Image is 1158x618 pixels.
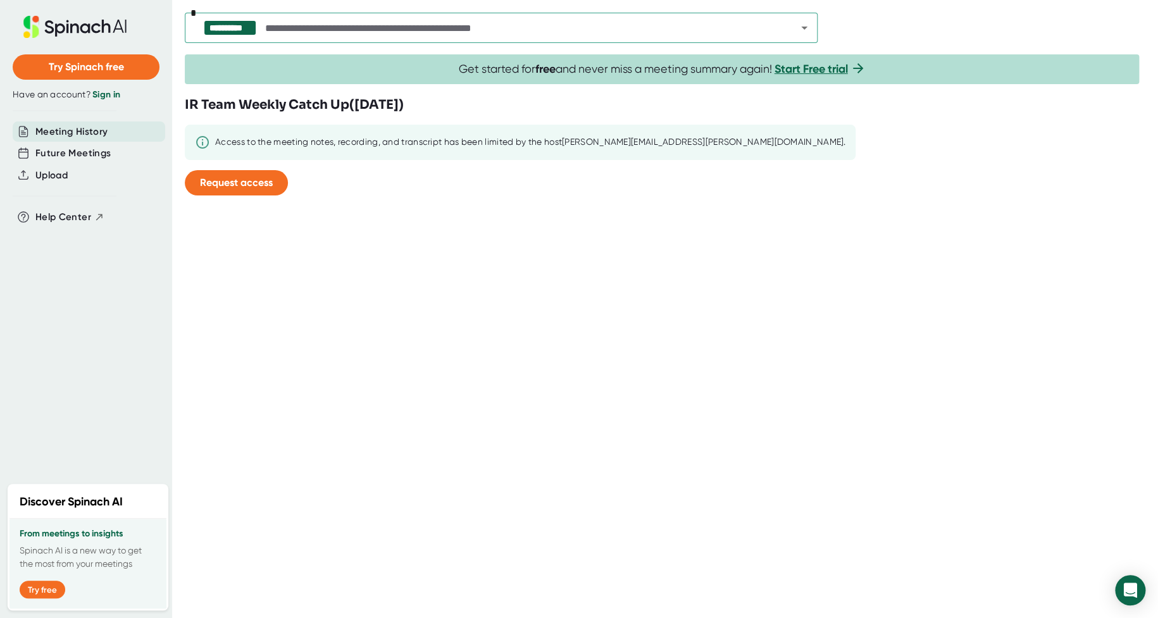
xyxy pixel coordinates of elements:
b: free [535,62,556,76]
button: Future Meetings [35,146,111,161]
span: Request access [200,176,273,188]
h3: IR Team Weekly Catch Up ( [DATE] ) [185,96,404,114]
button: Try Spinach free [13,54,159,80]
h2: Discover Spinach AI [20,493,123,510]
div: Open Intercom Messenger [1115,575,1145,605]
button: Help Center [35,210,104,225]
button: Try free [20,581,65,598]
h3: From meetings to insights [20,529,156,539]
a: Sign in [92,89,120,100]
button: Open [795,19,813,37]
span: Help Center [35,210,91,225]
p: Spinach AI is a new way to get the most from your meetings [20,544,156,571]
div: Access to the meeting notes, recording, and transcript has been limited by the host [PERSON_NAME]... [215,137,845,148]
button: Upload [35,168,68,183]
button: Meeting History [35,125,108,139]
button: Request access [185,170,288,195]
span: Get started for and never miss a meeting summary again! [459,62,866,77]
span: Try Spinach free [49,61,124,73]
a: Start Free trial [775,62,848,76]
div: Have an account? [13,89,159,101]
